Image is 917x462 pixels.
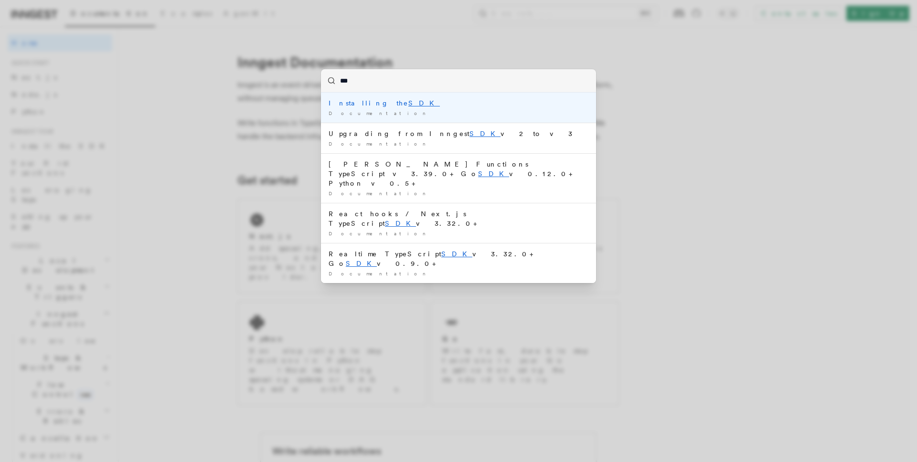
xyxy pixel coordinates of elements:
span: Documentation [329,141,429,147]
mark: SDK [385,220,416,227]
span: Documentation [329,190,429,196]
div: Installing the [329,98,588,108]
mark: SDK [346,260,377,267]
span: Documentation [329,231,429,236]
mark: SDK [441,250,472,258]
mark: SDK [469,130,501,137]
div: Realtime TypeScript v3.32.0+ Go v0.9.0+ [329,249,588,268]
div: Upgrading from Inngest v2 to v3 [329,129,588,138]
div: React hooks / Next.js TypeScript v3.32.0+ [329,209,588,228]
span: Documentation [329,110,429,116]
mark: SDK [478,170,509,178]
span: Documentation [329,271,429,276]
div: [PERSON_NAME] Functions TypeScript v3.39.0+ Go v0.12.0+ Python v0.5+ [329,159,588,188]
mark: SDK [408,99,440,107]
